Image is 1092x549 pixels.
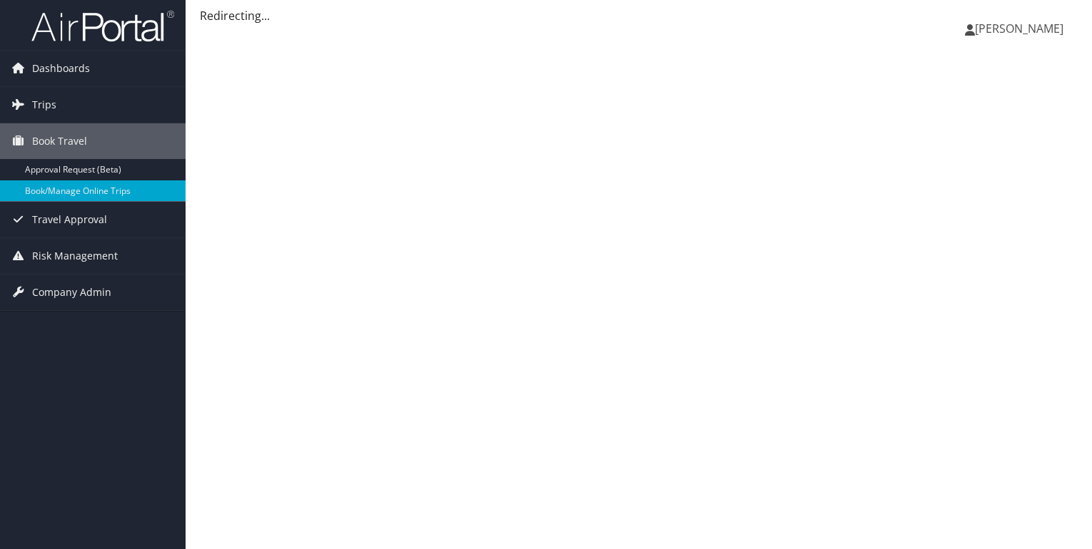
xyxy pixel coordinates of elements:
img: airportal-logo.png [31,9,174,43]
span: [PERSON_NAME] [975,21,1063,36]
span: Travel Approval [32,202,107,237]
a: [PERSON_NAME] [965,7,1078,50]
span: Risk Management [32,238,118,274]
span: Book Travel [32,123,87,159]
span: Trips [32,87,56,123]
span: Company Admin [32,274,111,310]
div: Redirecting... [200,7,1078,24]
span: Dashboards [32,51,90,86]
